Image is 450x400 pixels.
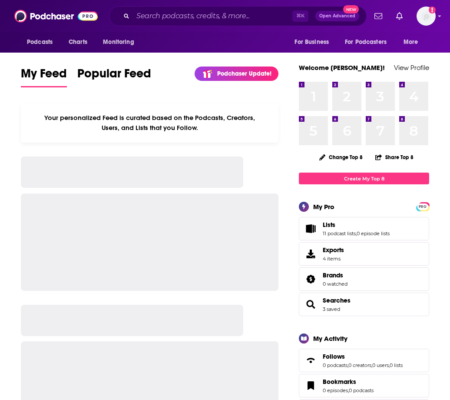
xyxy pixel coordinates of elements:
a: Brands [323,271,347,279]
span: Brands [323,271,343,279]
span: , [348,387,349,393]
input: Search podcasts, credits, & more... [133,9,292,23]
span: Popular Feed [77,66,151,86]
button: open menu [21,34,64,50]
a: 0 creators [348,362,371,368]
a: My Feed [21,66,67,87]
button: Open AdvancedNew [315,11,359,21]
span: Charts [69,36,87,48]
span: , [371,362,372,368]
img: Podchaser - Follow, Share and Rate Podcasts [14,8,98,24]
span: Brands [299,267,429,291]
span: Logged in as Isla [417,7,436,26]
img: User Profile [417,7,436,26]
a: 0 episode lists [357,230,390,237]
button: open menu [97,34,145,50]
a: 11 podcast lists [323,230,356,237]
a: Brands [302,273,319,285]
button: open menu [397,34,429,50]
span: New [343,5,359,13]
a: View Profile [394,63,429,72]
span: Follows [299,349,429,372]
a: 0 episodes [323,387,348,393]
div: My Activity [313,334,347,343]
span: For Business [294,36,329,48]
a: Welcome [PERSON_NAME]! [299,63,385,72]
span: , [347,362,348,368]
span: For Podcasters [345,36,387,48]
span: Open Advanced [319,14,355,18]
span: Searches [299,293,429,316]
a: Popular Feed [77,66,151,87]
a: Bookmarks [323,378,374,386]
a: Searches [302,298,319,310]
a: 0 lists [390,362,403,368]
a: 0 users [372,362,389,368]
span: Exports [302,248,319,260]
a: Create My Top 8 [299,173,429,184]
button: Share Top 8 [375,149,414,166]
a: Lists [323,221,390,229]
p: Podchaser Update! [217,70,271,77]
span: My Feed [21,66,67,86]
span: More [404,36,418,48]
a: Follows [323,353,403,360]
span: Podcasts [27,36,53,48]
span: Monitoring [103,36,134,48]
a: PRO [417,203,428,210]
a: 0 watched [323,281,347,287]
div: Your personalized Feed is curated based on the Podcasts, Creators, Users, and Lists that you Follow. [21,103,278,143]
button: Show profile menu [417,7,436,26]
a: Show notifications dropdown [371,9,386,23]
span: , [389,362,390,368]
span: Follows [323,353,345,360]
span: Bookmarks [299,374,429,397]
svg: Add a profile image [429,7,436,13]
a: 0 podcasts [349,387,374,393]
button: open menu [339,34,399,50]
a: Lists [302,223,319,235]
a: 3 saved [323,306,340,312]
div: Search podcasts, credits, & more... [109,6,367,26]
span: , [356,230,357,237]
a: Follows [302,354,319,367]
span: PRO [417,203,428,210]
span: ⌘ K [292,10,308,22]
span: Lists [299,217,429,240]
a: 0 podcasts [323,362,347,368]
div: My Pro [313,203,334,211]
a: Searches [323,297,351,304]
span: Exports [323,246,344,254]
span: 4 items [323,256,344,262]
span: Lists [323,221,335,229]
a: Show notifications dropdown [393,9,406,23]
a: Bookmarks [302,380,319,392]
span: Bookmarks [323,378,356,386]
a: Charts [63,34,93,50]
button: Change Top 8 [314,152,368,163]
button: open menu [288,34,340,50]
a: Exports [299,242,429,266]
